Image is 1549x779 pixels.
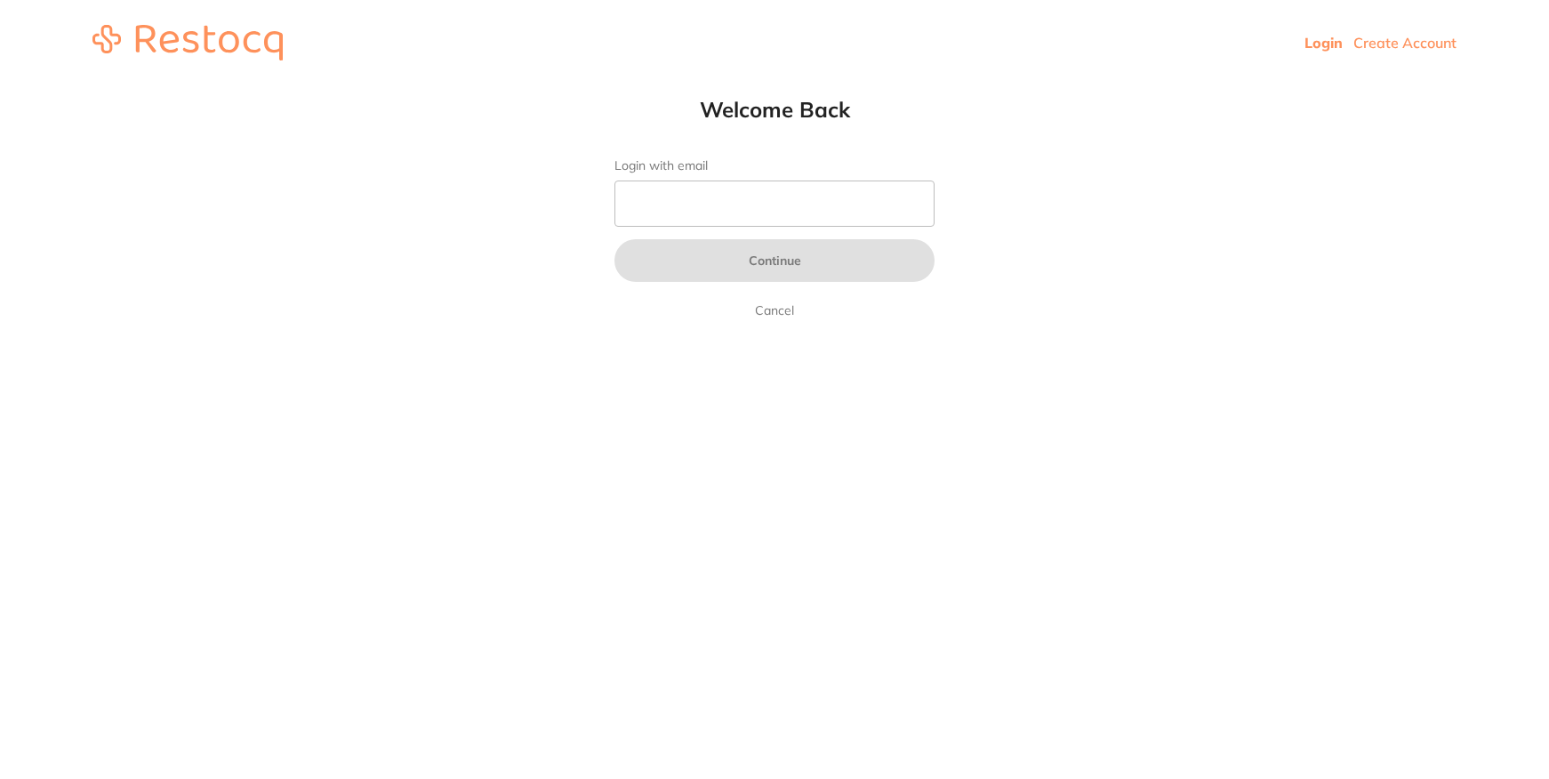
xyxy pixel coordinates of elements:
[92,25,283,60] img: restocq_logo.svg
[751,300,798,321] a: Cancel
[1353,34,1457,52] a: Create Account
[614,239,935,282] button: Continue
[1304,34,1343,52] a: Login
[579,96,970,123] h1: Welcome Back
[614,158,935,173] label: Login with email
